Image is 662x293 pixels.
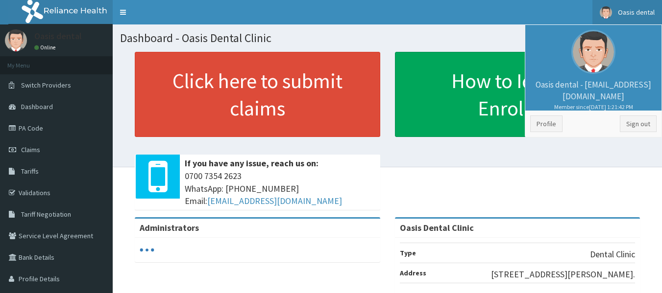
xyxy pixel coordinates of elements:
a: Click here to submit claims [135,52,380,137]
b: If you have any issue, reach us on: [185,158,319,169]
b: Address [400,269,426,277]
span: Switch Providers [21,81,71,90]
p: Dental Clinic [590,248,635,261]
span: Dashboard [21,102,53,111]
strong: Oasis Dental Clinic [400,222,474,233]
p: [STREET_ADDRESS][PERSON_NAME]. [491,268,635,281]
img: User Image [571,30,615,74]
span: Tariffs [21,167,39,176]
a: [EMAIL_ADDRESS][DOMAIN_NAME] [207,195,342,206]
span: 0700 7354 2623 WhatsApp: [PHONE_NUMBER] Email: [185,170,375,207]
img: User Image [5,29,27,51]
b: Administrators [140,222,199,233]
img: User Image [600,6,612,19]
a: Online [34,44,58,51]
a: Profile [530,115,563,132]
p: Oasis dental - [EMAIL_ADDRESS][DOMAIN_NAME] [530,79,657,111]
p: Oasis dental [34,32,82,41]
svg: audio-loading [140,243,154,257]
a: How to Identify Enrollees [395,52,640,137]
span: Oasis dental [618,8,655,17]
span: Tariff Negotiation [21,210,71,219]
a: Sign out [620,115,657,132]
h1: Dashboard - Oasis Dental Clinic [120,32,655,45]
b: Type [400,248,416,257]
span: Claims [21,145,40,154]
small: Member since [DATE] 1:21:42 PM [530,103,657,111]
